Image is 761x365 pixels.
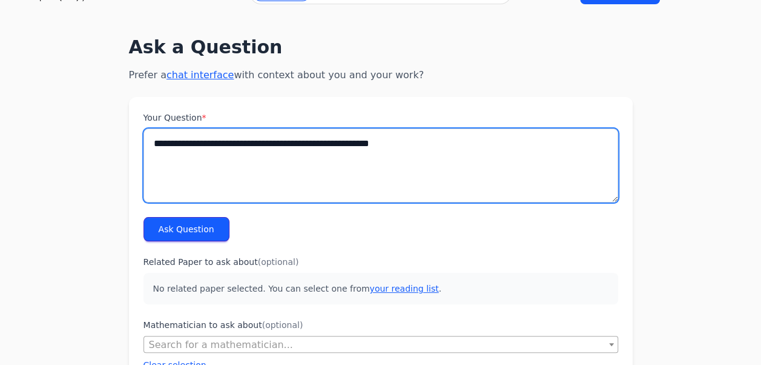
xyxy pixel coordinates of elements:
[144,337,618,353] span: Search for a mathematician...
[143,217,229,241] button: Ask Question
[149,339,293,350] span: Search for a mathematician...
[262,320,303,330] span: (optional)
[143,319,618,331] label: Mathematician to ask about
[166,69,234,81] a: chat interface
[258,257,299,267] span: (optional)
[143,256,618,268] label: Related Paper to ask about
[129,36,633,58] h1: Ask a Question
[143,273,618,304] p: No related paper selected. You can select one from .
[143,112,618,124] label: Your Question
[369,284,438,293] a: your reading list
[129,68,633,82] p: Prefer a with context about you and your work?
[143,336,618,353] span: Search for a mathematician...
